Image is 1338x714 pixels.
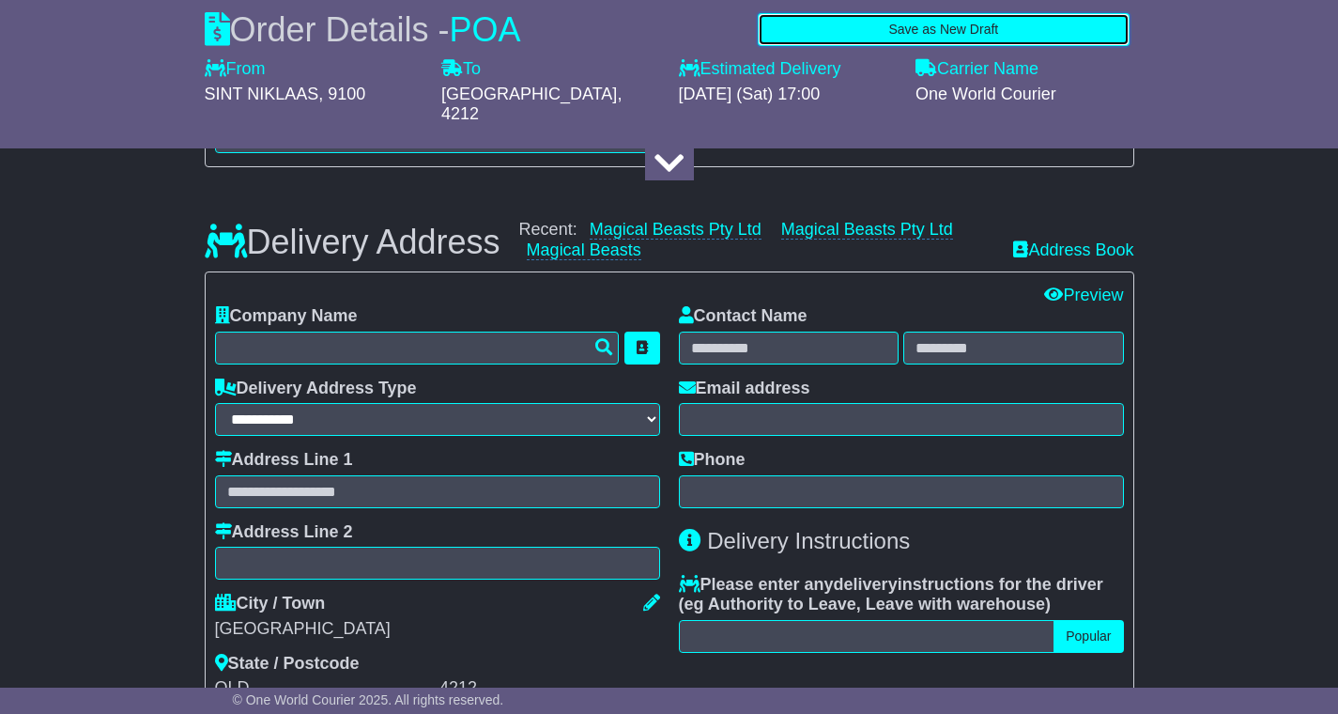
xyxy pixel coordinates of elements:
[679,306,807,327] label: Contact Name
[915,59,1038,80] label: Carrier Name
[215,594,326,614] label: City / Town
[1013,241,1133,259] a: Address Book
[679,85,898,105] div: [DATE] (Sat) 17:00
[834,575,898,594] span: delivery
[215,678,435,699] div: QLD
[450,10,521,49] span: POA
[215,379,417,399] label: Delivery Address Type
[441,85,622,124] span: , 4212
[205,85,319,103] span: SINT NIKLAAS
[441,59,481,80] label: To
[205,224,500,261] h3: Delivery Address
[684,595,1045,613] span: eg Authority to Leave, Leave with warehouse
[205,59,266,80] label: From
[519,220,995,260] div: Recent:
[439,678,659,699] div: 4212
[318,85,365,103] span: , 9100
[215,619,660,640] div: [GEOGRAPHIC_DATA]
[679,450,746,471] label: Phone
[679,59,898,80] label: Estimated Delivery
[205,9,521,50] div: Order Details -
[781,220,953,240] a: Magical Beasts Pty Ltd
[1053,620,1123,653] button: Popular
[1044,286,1123,304] a: Preview
[215,654,360,675] label: State / Postcode
[233,692,504,707] span: © One World Courier 2025. All rights reserved.
[679,379,810,399] label: Email address
[215,522,353,543] label: Address Line 2
[707,528,910,553] span: Delivery Instructions
[679,575,1124,615] label: Please enter any instructions for the driver ( )
[758,13,1129,46] button: Save as New Draft
[215,306,358,327] label: Company Name
[915,85,1134,105] div: One World Courier
[527,241,641,260] a: Magical Beasts
[441,85,617,103] span: [GEOGRAPHIC_DATA]
[590,220,761,240] a: Magical Beasts Pty Ltd
[215,450,353,471] label: Address Line 1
